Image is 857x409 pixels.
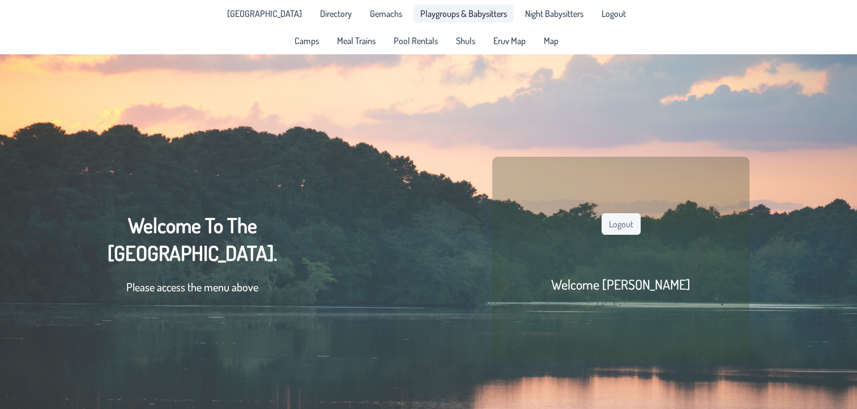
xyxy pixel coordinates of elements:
h2: Welcome [PERSON_NAME] [551,275,690,293]
a: Night Babysitters [518,5,590,23]
a: Meal Trains [330,32,382,50]
span: Playgroups & Babysitters [420,9,507,18]
span: Map [544,36,558,45]
span: Pool Rentals [394,36,438,45]
span: Shuls [456,36,475,45]
a: Camps [288,32,326,50]
button: Logout [602,213,641,235]
span: Meal Trains [337,36,376,45]
a: Eruv Map [487,32,532,50]
span: Gemachs [370,9,402,18]
span: Logout [602,9,626,18]
span: Camps [295,36,319,45]
p: Please access the menu above [108,278,277,295]
li: Logout [595,5,633,23]
span: Eruv Map [493,36,526,45]
a: Playgroups & Babysitters [413,5,514,23]
span: [GEOGRAPHIC_DATA] [227,9,302,18]
a: Map [537,32,565,50]
span: Night Babysitters [525,9,583,18]
a: [GEOGRAPHIC_DATA] [220,5,309,23]
a: Gemachs [363,5,409,23]
a: Pool Rentals [387,32,445,50]
a: Directory [313,5,359,23]
li: Pine Lake Park [220,5,309,23]
a: Shuls [449,32,482,50]
div: Welcome To The [GEOGRAPHIC_DATA]. [108,212,277,307]
span: Directory [320,9,352,18]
